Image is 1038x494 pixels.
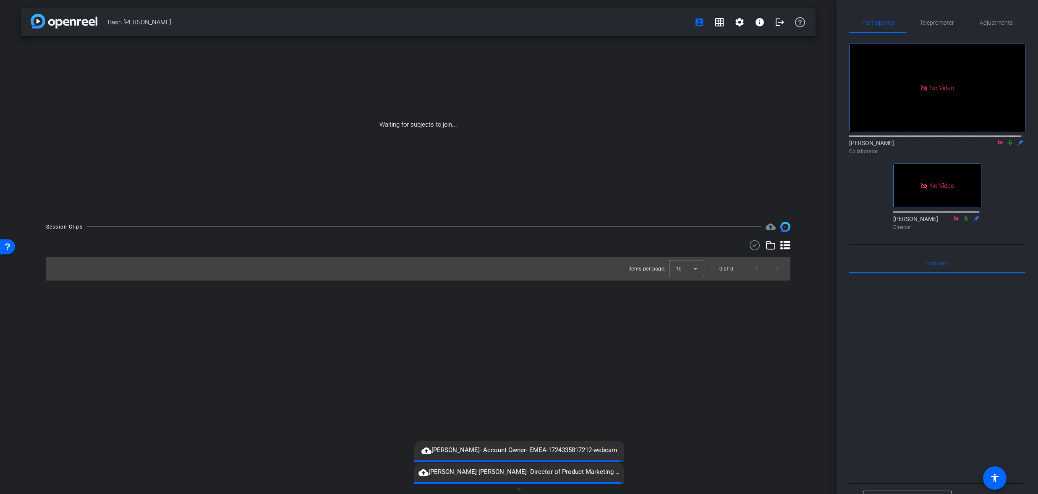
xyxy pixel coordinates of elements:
[862,20,894,26] span: Participants
[414,467,624,477] span: [PERSON_NAME]-[PERSON_NAME]- Director of Product Marketing -1724350346186-webcam
[766,222,776,232] mat-icon: cloud_upload
[980,20,1013,26] span: Adjustments
[849,148,1025,155] div: Collaborator
[849,139,1025,155] div: [PERSON_NAME]
[926,260,949,266] span: Everyone
[735,17,745,27] mat-icon: settings
[421,446,431,456] mat-icon: cloud_upload
[628,265,666,273] div: Items per page:
[893,224,981,231] div: Director
[31,14,97,29] img: app-logo
[108,14,689,31] span: Bash [PERSON_NAME]
[418,468,429,478] mat-icon: cloud_upload
[893,215,981,231] div: [PERSON_NAME]
[747,259,767,279] button: Previous page
[775,17,785,27] mat-icon: logout
[21,36,816,213] div: Waiting for subjects to join...
[990,473,1000,483] mat-icon: accessibility
[767,259,787,279] button: Next page
[920,20,954,26] span: Teleprompter
[929,182,954,190] span: No Video
[516,486,522,493] span: ▼
[417,445,621,455] span: [PERSON_NAME]- Account Owner- EMEA-1724335817212-webcam
[46,223,83,231] div: Session Clips
[719,265,733,273] div: 0 of 0
[766,222,776,232] span: Destinations for your clips
[755,17,765,27] mat-icon: info
[694,17,704,27] mat-icon: account_box
[929,84,954,91] span: No Video
[714,17,724,27] mat-icon: grid_on
[780,222,790,232] img: Session clips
